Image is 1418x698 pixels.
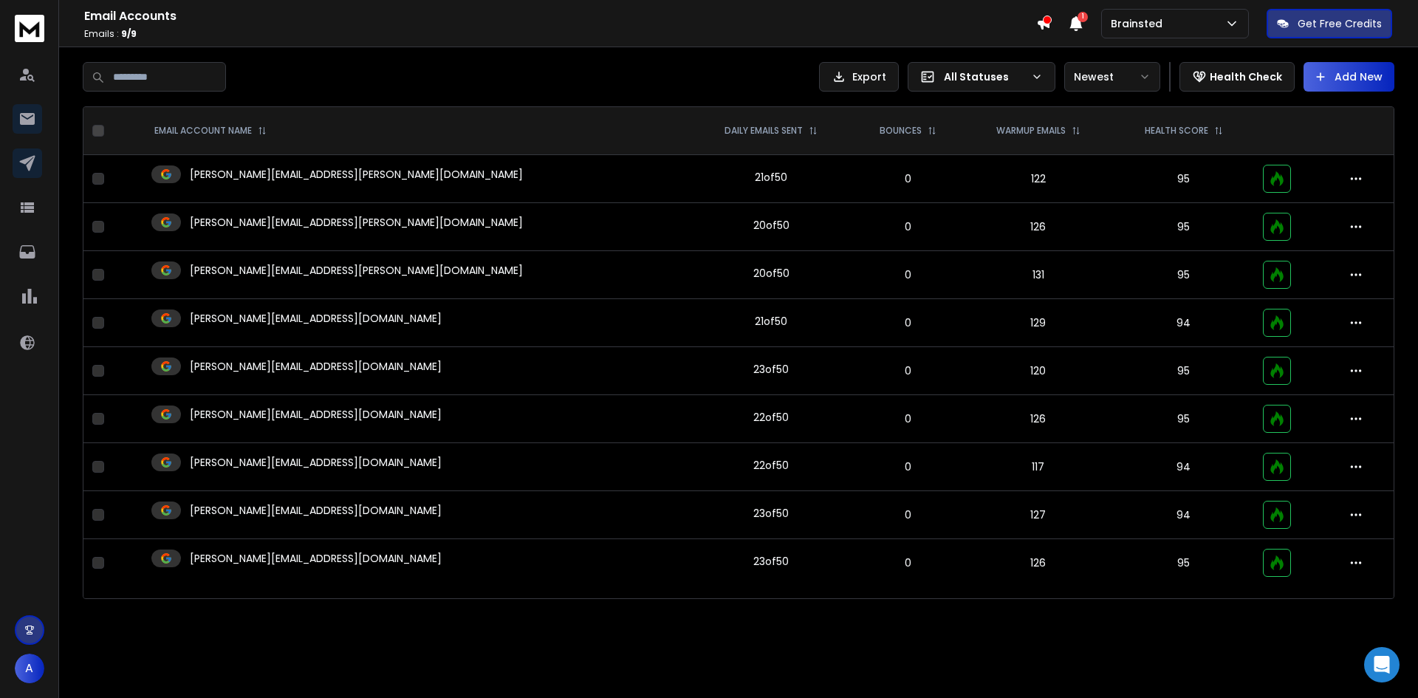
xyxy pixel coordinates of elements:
td: 94 [1113,443,1254,491]
p: WARMUP EMAILS [996,125,1066,137]
div: 20 of 50 [753,266,790,281]
h1: Email Accounts [84,7,1036,25]
span: 9 / 9 [121,27,137,40]
p: 0 [861,267,955,282]
td: 126 [964,203,1113,251]
div: 22 of 50 [753,410,789,425]
div: 21 of 50 [755,170,787,185]
td: 95 [1113,155,1254,203]
div: 22 of 50 [753,458,789,473]
p: [PERSON_NAME][EMAIL_ADDRESS][DOMAIN_NAME] [190,359,442,374]
p: Emails : [84,28,1036,40]
td: 120 [964,347,1113,395]
p: 0 [861,315,955,330]
p: 0 [861,171,955,186]
td: 95 [1113,251,1254,299]
p: BOUNCES [880,125,922,137]
p: Brainsted [1111,16,1168,31]
td: 126 [964,539,1113,587]
p: HEALTH SCORE [1145,125,1208,137]
button: Newest [1064,62,1160,92]
td: 129 [964,299,1113,347]
p: 0 [861,363,955,378]
p: [PERSON_NAME][EMAIL_ADDRESS][DOMAIN_NAME] [190,551,442,566]
button: A [15,654,44,683]
span: 1 [1078,12,1088,22]
button: Health Check [1179,62,1295,92]
p: [PERSON_NAME][EMAIL_ADDRESS][DOMAIN_NAME] [190,407,442,422]
div: 20 of 50 [753,218,790,233]
p: [PERSON_NAME][EMAIL_ADDRESS][DOMAIN_NAME] [190,455,442,470]
td: 117 [964,443,1113,491]
p: [PERSON_NAME][EMAIL_ADDRESS][PERSON_NAME][DOMAIN_NAME] [190,167,523,182]
td: 95 [1113,539,1254,587]
div: 23 of 50 [753,362,789,377]
p: All Statuses [944,69,1025,84]
button: Get Free Credits [1267,9,1392,38]
div: EMAIL ACCOUNT NAME [154,125,267,137]
button: Add New [1304,62,1394,92]
p: 0 [861,555,955,570]
p: 0 [861,411,955,426]
div: Open Intercom Messenger [1364,647,1400,682]
p: [PERSON_NAME][EMAIL_ADDRESS][PERSON_NAME][DOMAIN_NAME] [190,215,523,230]
p: DAILY EMAILS SENT [725,125,803,137]
button: Export [819,62,899,92]
td: 95 [1113,395,1254,443]
td: 95 [1113,347,1254,395]
div: 23 of 50 [753,554,789,569]
td: 131 [964,251,1113,299]
p: 0 [861,219,955,234]
td: 126 [964,395,1113,443]
td: 122 [964,155,1113,203]
p: [PERSON_NAME][EMAIL_ADDRESS][PERSON_NAME][DOMAIN_NAME] [190,263,523,278]
td: 94 [1113,491,1254,539]
p: Health Check [1210,69,1282,84]
p: 0 [861,507,955,522]
td: 94 [1113,299,1254,347]
td: 95 [1113,203,1254,251]
td: 127 [964,491,1113,539]
div: 21 of 50 [755,314,787,329]
div: 23 of 50 [753,506,789,521]
p: [PERSON_NAME][EMAIL_ADDRESS][DOMAIN_NAME] [190,311,442,326]
img: logo [15,15,44,42]
p: 0 [861,459,955,474]
p: [PERSON_NAME][EMAIL_ADDRESS][DOMAIN_NAME] [190,503,442,518]
p: Get Free Credits [1298,16,1382,31]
